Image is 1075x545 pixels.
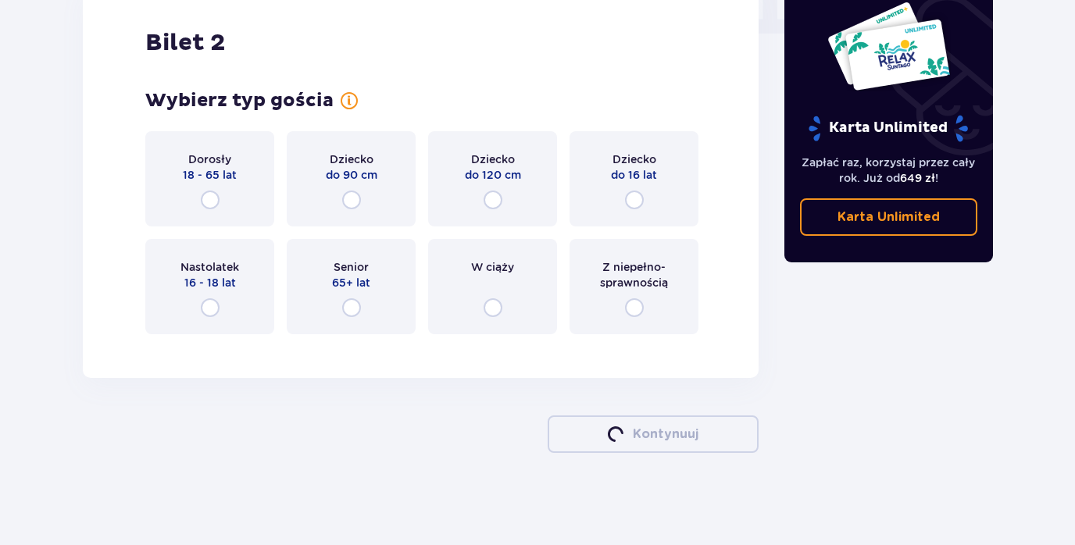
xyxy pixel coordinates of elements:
[611,167,657,183] span: do 16 lat
[326,167,377,183] span: do 90 cm
[471,259,514,275] span: W ciąży
[330,151,373,167] span: Dziecko
[332,275,370,290] span: 65+ lat
[800,155,978,186] p: Zapłać raz, korzystaj przez cały rok. Już od !
[145,89,334,112] h3: Wybierz typ gościa
[180,259,239,275] span: Nastolatek
[183,167,237,183] span: 18 - 65 lat
[471,151,515,167] span: Dziecko
[548,415,759,453] button: loaderKontynuuj
[188,151,231,167] span: Dorosły
[612,151,656,167] span: Dziecko
[837,208,940,226] p: Karta Unlimited
[827,1,951,91] img: Dwie karty całoroczne do Suntago z napisem 'UNLIMITED RELAX', na białym tle z tropikalnymi liśćmi...
[900,172,935,184] span: 649 zł
[334,259,369,275] span: Senior
[807,115,970,142] p: Karta Unlimited
[184,275,236,290] span: 16 - 18 lat
[604,423,626,445] img: loader
[633,426,698,443] p: Kontynuuj
[465,167,521,183] span: do 120 cm
[145,28,225,58] h2: Bilet 2
[800,198,978,236] a: Karta Unlimited
[584,259,684,290] span: Z niepełno­sprawnością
